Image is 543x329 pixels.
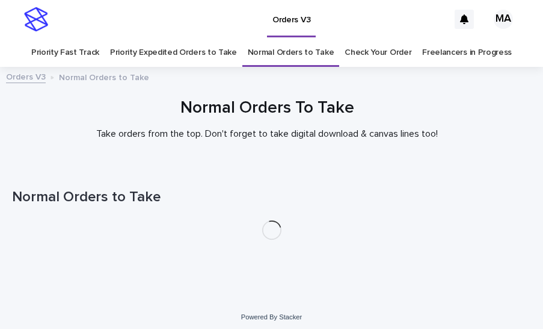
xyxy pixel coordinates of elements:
[26,128,508,140] p: Take orders from the top. Don't forget to take digital download & canvas lines too!
[31,39,99,67] a: Priority Fast Track
[494,10,513,29] div: MA
[12,189,531,206] h1: Normal Orders to Take
[59,70,149,83] p: Normal Orders to Take
[6,69,46,83] a: Orders V3
[241,313,302,321] a: Powered By Stacker
[24,7,48,31] img: stacker-logo-s-only.png
[110,39,237,67] a: Priority Expedited Orders to Take
[12,98,522,119] h1: Normal Orders To Take
[422,39,512,67] a: Freelancers in Progress
[345,39,411,67] a: Check Your Order
[248,39,334,67] a: Normal Orders to Take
